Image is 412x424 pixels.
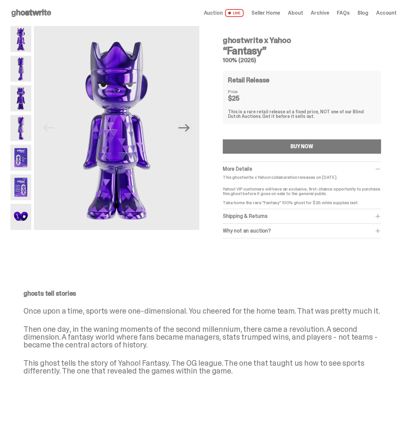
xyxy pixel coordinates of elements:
h4: ghostwrite x Yahoo [223,36,381,44]
a: About [288,10,303,16]
h4: Retail Release [228,77,269,83]
div: Shipping & Returns [223,213,381,219]
p: This ghostwrite x Yahoo! collaboration releases on [DATE]. [223,175,381,179]
span: More Details [223,165,252,172]
div: BUY NOW [291,144,313,149]
img: Yahoo-HG---2.png [10,56,31,82]
dd: $25 [228,95,261,102]
img: Yahoo-HG---4.png [10,115,31,141]
a: Archive [311,10,329,16]
div: Why not an auction? [223,228,381,234]
button: BUY NOW [223,139,381,154]
span: Auction [204,10,223,16]
h3: “Fantasy” [223,46,381,56]
p: Yahoo! VIP customers will have an exclusive, first-chance opportunity to purchase this ghost befo... [223,182,381,205]
img: Yahoo-HG---7.png [10,204,31,230]
a: FAQs [337,10,349,16]
img: Yahoo-HG---5.png [10,145,31,171]
h5: 100% (2025) [223,57,381,63]
p: This ghost tells the story of Yahoo! Fantasy. The OG league. The one that taught us how to see sp... [23,359,384,375]
a: Auction LIVE [204,9,244,17]
p: Then one day, in the waning moments of the second millennium, there came a revolution. A second d... [23,325,384,349]
p: Once upon a time, sports were one-dimensional. You cheered for the home team. That was pretty muc... [23,307,384,315]
img: Yahoo-HG---1.png [10,26,31,52]
img: Yahoo-HG---6.png [10,174,31,200]
a: Account [376,10,397,16]
img: Yahoo-HG---1.png [34,26,199,233]
button: Next [177,121,192,135]
img: Yahoo-HG---3.png [10,85,31,111]
span: Get it before it sells out. [262,113,315,119]
a: Blog [358,10,368,16]
a: Seller Home [251,10,280,16]
span: LIVE [225,9,244,17]
dt: Price [228,89,261,94]
div: This is a rare retail release at a fixed price, NOT one of our Blind Dutch Auctions. [228,109,376,119]
p: ghosts tell stories [23,290,384,297]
